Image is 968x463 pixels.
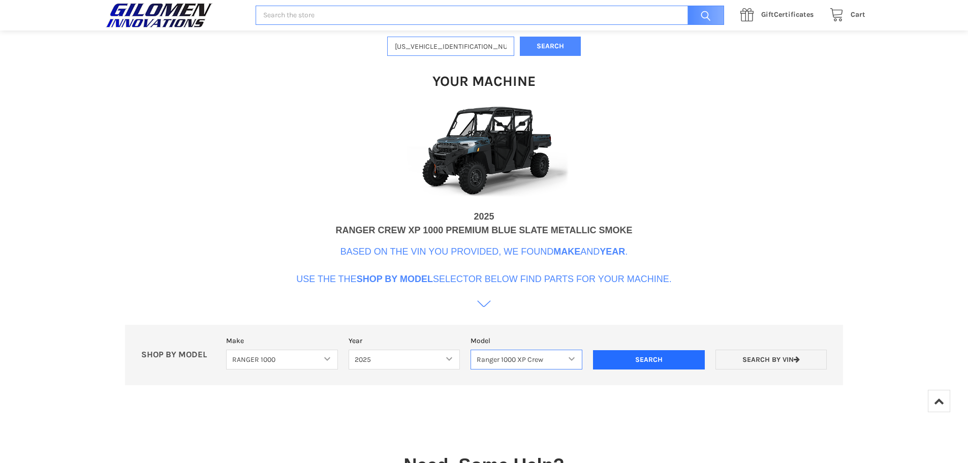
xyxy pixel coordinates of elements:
h1: Your Machine [432,72,536,90]
span: Gift [761,10,774,19]
button: Search [520,37,581,56]
b: Shop By Model [357,274,433,284]
input: Enter VIN of your machine [387,37,514,56]
b: Year [600,246,625,257]
b: Make [553,246,580,257]
div: RANGER CREW XP 1000 PREMIUM BLUE SLATE METALLIC SMOKE [335,224,632,237]
label: Year [349,335,460,346]
a: Cart [824,9,865,21]
input: Search the store [256,6,724,25]
span: Certificates [761,10,814,19]
p: SHOP BY MODEL [136,350,221,360]
a: GILOMEN INNOVATIONS [103,3,245,28]
label: Model [471,335,582,346]
a: Top of Page [928,390,950,412]
p: Based on the VIN you provided, we found and . Use the the selector below find parts for your mach... [296,245,672,286]
a: GiftCertificates [735,9,824,21]
img: VIN Image [383,96,586,210]
label: Make [226,335,338,346]
span: Cart [851,10,865,19]
img: GILOMEN INNOVATIONS [103,3,215,28]
a: Search by VIN [715,350,827,369]
input: Search [593,350,705,369]
div: 2025 [474,210,494,224]
input: Search [682,6,724,25]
